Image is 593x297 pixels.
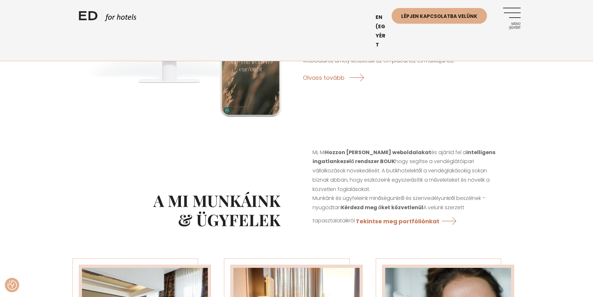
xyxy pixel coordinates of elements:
[303,69,367,86] a: Olvass tovább
[356,212,462,229] a: Tekintse meg portfóliónkat
[392,8,487,24] a: Lépjen kapcsolatba velünk
[7,280,17,290] button: Nõusolekueelstused (egyértelműsítő lap)
[313,148,498,230] p: Mi, Mi és ajánld fel a hogy segítse a vendéglátóipari vállalkozások növekedését. A butikhotelektő...
[95,191,280,229] h2: A mi munkáink & ügyfelek
[503,22,521,30] span: Menü (egyért
[372,10,392,53] a: En (egyért
[79,10,136,26] a: ED SZÁLLODÁK
[503,8,521,25] a: Menü (egyért
[325,149,431,156] strong: Hozzon [PERSON_NAME] weboldalakat
[313,149,495,165] strong: intelligens ingatlankezelő rendszer BOUK
[341,204,423,211] strong: Kérdezd meg őket közvetlenül
[7,280,17,290] img: A hozzájárulás felülvizsgálata gomb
